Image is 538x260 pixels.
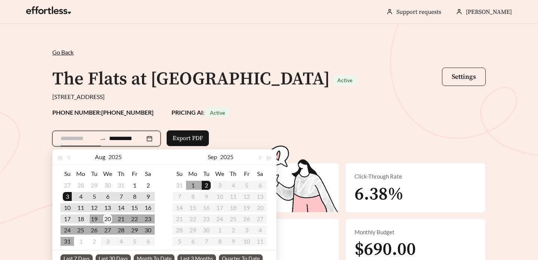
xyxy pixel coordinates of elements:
div: [STREET_ADDRESS] [52,92,486,101]
td: 2025-08-23 [141,213,155,225]
div: 30 [103,181,112,190]
td: 2025-08-13 [101,202,114,213]
td: 2025-09-02 [87,236,101,247]
div: 31 [63,237,72,246]
td: 2025-08-12 [87,202,101,213]
td: 2025-08-07 [114,191,128,202]
div: 28 [117,226,126,235]
div: 8 [130,192,139,201]
span: Settings [452,72,476,81]
th: Tu [87,168,101,180]
div: 22 [130,214,139,223]
span: Go Back [52,49,74,56]
td: 2025-08-17 [61,213,74,225]
td: 2025-09-01 [74,236,87,247]
div: 3 [63,192,72,201]
th: Su [61,168,74,180]
div: 18 [76,214,85,223]
div: 2 [90,237,99,246]
span: Active [337,77,352,83]
th: Mo [74,168,87,180]
h1: The Flats at [GEOGRAPHIC_DATA] [52,68,330,90]
td: 2025-09-02 [200,180,213,191]
div: Click-Through Rate [355,172,476,181]
th: Th [114,168,128,180]
th: Sa [253,168,267,180]
td: 2025-08-10 [61,202,74,213]
th: We [101,168,114,180]
td: 2025-07-28 [74,180,87,191]
button: Aug [95,149,105,164]
td: 2025-08-05 [87,191,101,202]
td: 2025-09-01 [186,180,200,191]
button: Sep [208,149,217,164]
div: 7 [117,192,126,201]
div: 14 [117,203,126,212]
span: [PERSON_NAME] [466,8,512,16]
div: 31 [175,181,184,190]
td: 2025-08-15 [128,202,141,213]
td: 2025-08-25 [74,225,87,236]
button: Settings [442,68,486,86]
td: 2025-08-04 [74,191,87,202]
td: 2025-08-31 [173,180,186,191]
td: 2025-08-06 [101,191,114,202]
td: 2025-08-22 [128,213,141,225]
td: 2025-08-18 [74,213,87,225]
div: 1 [76,237,85,246]
button: 2025 [220,149,234,164]
strong: PRICING AI: [171,109,229,116]
th: Fr [240,168,253,180]
a: Support requests [396,8,441,16]
td: 2025-08-19 [87,213,101,225]
td: 2025-08-02 [141,180,155,191]
div: 2 [143,181,152,190]
td: 2025-08-28 [114,225,128,236]
th: Su [173,168,186,180]
td: 2025-08-09 [141,191,155,202]
strong: PHONE NUMBER: [PHONE_NUMBER] [52,109,154,116]
td: 2025-07-31 [114,180,128,191]
div: 21 [117,214,126,223]
td: 2025-08-30 [141,225,155,236]
div: 25 [76,226,85,235]
td: 2025-08-26 [87,225,101,236]
div: 28 [76,181,85,190]
td: 2025-08-11 [74,202,87,213]
div: 5 [90,192,99,201]
td: 2025-08-31 [61,236,74,247]
td: 2025-07-30 [101,180,114,191]
td: 2025-08-14 [114,202,128,213]
span: swap-right [99,136,106,142]
span: Export PDF [173,134,203,143]
div: 4 [76,192,85,201]
td: 2025-08-16 [141,202,155,213]
td: 2025-07-27 [61,180,74,191]
span: Active [210,109,225,116]
th: Th [226,168,240,180]
td: 2025-08-21 [114,213,128,225]
div: 12 [90,203,99,212]
button: Export PDF [167,130,209,146]
div: 20 [103,214,112,223]
td: 2025-08-27 [101,225,114,236]
div: 16 [143,203,152,212]
div: 26 [90,226,99,235]
div: 13 [103,203,112,212]
div: 17 [63,214,72,223]
div: 10 [63,203,72,212]
div: 29 [90,181,99,190]
th: Fr [128,168,141,180]
div: 15 [130,203,139,212]
div: 30 [143,226,152,235]
div: Monthly Budget [355,228,476,236]
th: Tu [200,168,213,180]
th: We [213,168,226,180]
td: 2025-08-20 [101,213,114,225]
div: 19 [90,214,99,223]
td: 2025-08-29 [128,225,141,236]
span: 6.38% [355,183,403,205]
div: 23 [143,214,152,223]
div: 27 [63,181,72,190]
td: 2025-08-08 [128,191,141,202]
